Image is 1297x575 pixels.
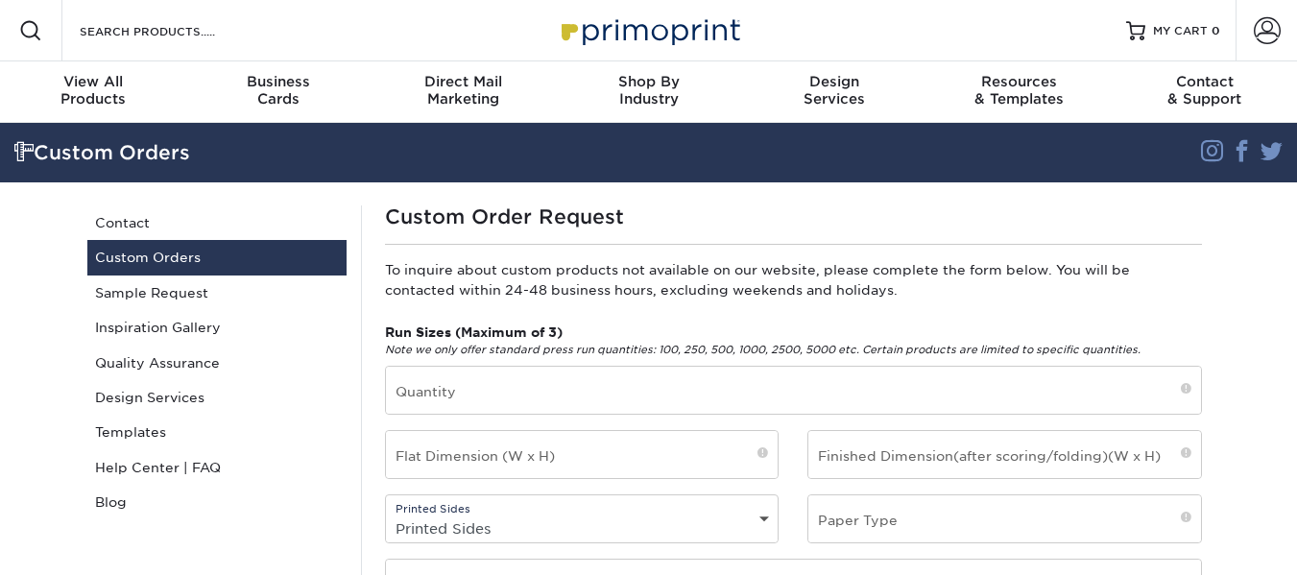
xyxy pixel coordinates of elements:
span: Business [185,73,371,90]
a: Sample Request [87,276,347,310]
div: Services [741,73,926,108]
div: & Support [1112,73,1297,108]
div: Marketing [371,73,556,108]
a: Custom Orders [87,240,347,275]
span: Direct Mail [371,73,556,90]
span: Shop By [556,73,741,90]
span: Design [741,73,926,90]
a: DesignServices [741,61,926,123]
a: Inspiration Gallery [87,310,347,345]
a: Quality Assurance [87,346,347,380]
span: 0 [1212,24,1220,37]
a: Design Services [87,380,347,415]
img: Primoprint [553,10,745,51]
a: BusinessCards [185,61,371,123]
span: Resources [926,73,1112,90]
a: Help Center | FAQ [87,450,347,485]
span: MY CART [1153,23,1208,39]
a: Resources& Templates [926,61,1112,123]
a: Contact& Support [1112,61,1297,123]
div: Cards [185,73,371,108]
a: Shop ByIndustry [556,61,741,123]
em: Note we only offer standard press run quantities: 100, 250, 500, 1000, 2500, 5000 etc. Certain pr... [385,344,1141,356]
a: Templates [87,415,347,449]
a: Blog [87,485,347,519]
div: & Templates [926,73,1112,108]
h1: Custom Order Request [385,205,1202,228]
a: Direct MailMarketing [371,61,556,123]
input: SEARCH PRODUCTS..... [78,19,265,42]
a: Contact [87,205,347,240]
div: Industry [556,73,741,108]
span: Contact [1112,73,1297,90]
p: To inquire about custom products not available on our website, please complete the form below. Yo... [385,260,1202,299]
strong: Run Sizes (Maximum of 3) [385,324,563,340]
